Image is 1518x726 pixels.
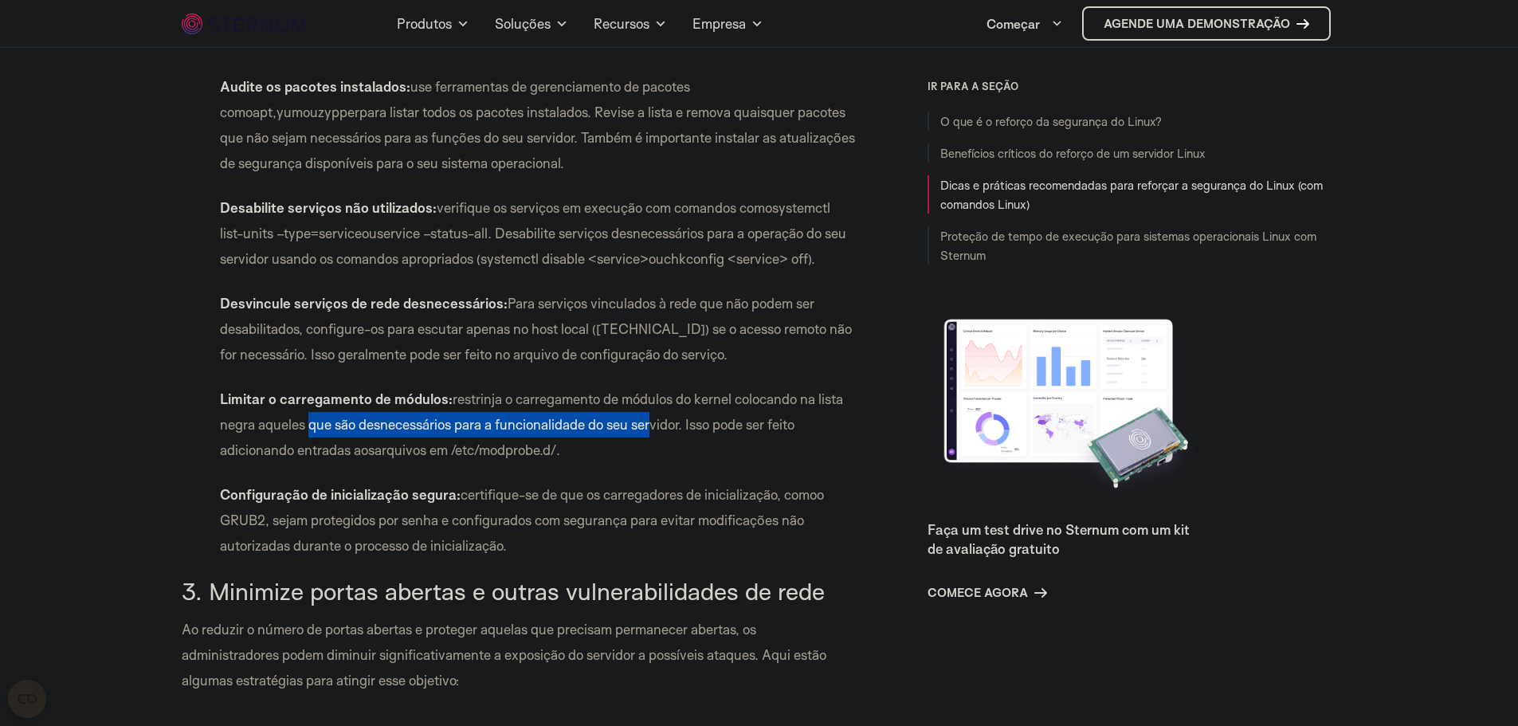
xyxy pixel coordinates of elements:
font: IR PARA A SEÇÃO [928,80,1018,92]
img: esterno iot [182,14,305,34]
font: certifique-se de que os carregadores de inicialização, como [461,486,817,503]
font: Comece agora [928,585,1028,600]
a: Agende uma demonstração [1082,6,1331,41]
a: Benefícios críticos do reforço de um servidor Linux [940,146,1206,161]
font: service –status-all [377,225,488,241]
font: Começar [987,16,1040,32]
font: . Desabilite serviços desnecessários para a operação do seu servidor usando os comandos apropriad... [220,225,846,267]
font: systemctl list-units –type=service [220,199,830,241]
font: Configuração de inicialização segura: [220,486,461,503]
font: o GRUB2 [220,486,824,528]
font: Soluções [495,15,551,32]
font: verifique os serviços em execução com comandos como [437,199,772,216]
font: para listar todos os pacotes instalados. Revise a lista e remova quaisquer pacotes que não sejam ... [220,104,855,171]
font: Ao reduzir o número de portas abertas e proteger aquelas que precisam permanecer abertas, os admi... [182,621,826,689]
font: 3. Minimize portas abertas e outras vulnerabilidades de rede [182,576,825,606]
font: use ferramentas de gerenciamento de pacotes como [220,78,690,120]
button: Abra o widget CMP [8,680,46,718]
font: Agende uma demonstração [1104,16,1290,31]
a: Começar [987,8,1063,40]
font: restrinja o carregamento de módulos do kernel colocando na lista negra aqueles que são desnecessá... [220,390,843,458]
font: ). [808,250,815,267]
font: arquivos em /etc/modprobe.d/ [375,441,556,458]
font: , [273,104,277,120]
font: Empresa [692,15,746,32]
font: apt [253,104,273,120]
font: ou [303,104,318,120]
a: Proteção de tempo de execução para sistemas operacionais Linux com Sternum [940,229,1316,263]
font: . [556,441,560,458]
font: Audite os pacotes instalados: [220,78,410,95]
a: Comece agora [928,583,1047,602]
font: Produtos [397,15,452,32]
font: ou [649,250,664,267]
font: Desvincule serviços de rede desnecessários: [220,295,508,312]
img: Faça um test drive no Sternum com um kit de avaliação gratuito [928,309,1206,508]
a: Dicas e práticas recomendadas para reforçar a segurança do Linux (com comandos Linux) [940,178,1323,212]
font: Recursos [594,15,649,32]
font: systemctl disable <service> [481,250,649,267]
font: Para serviços vinculados à rede que não podem ser desabilitados, configure-os para escutar apenas... [220,295,852,363]
font: yum [277,104,303,120]
font: Limitar o carregamento de módulos: [220,390,453,407]
font: Desabilite serviços não utilizados: [220,199,437,216]
font: ou [362,225,377,241]
font: zypper [318,104,359,120]
font: chkconfig <service> off [664,250,808,267]
a: Faça um test drive no Sternum com um kit de avaliação gratuito [928,521,1190,557]
font: , sejam protegidos por senha e configurados com segurança para evitar modificações não autorizada... [220,512,804,554]
img: esterno iot [1296,18,1309,30]
a: O que é o reforço da segurança do Linux? [940,114,1162,129]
